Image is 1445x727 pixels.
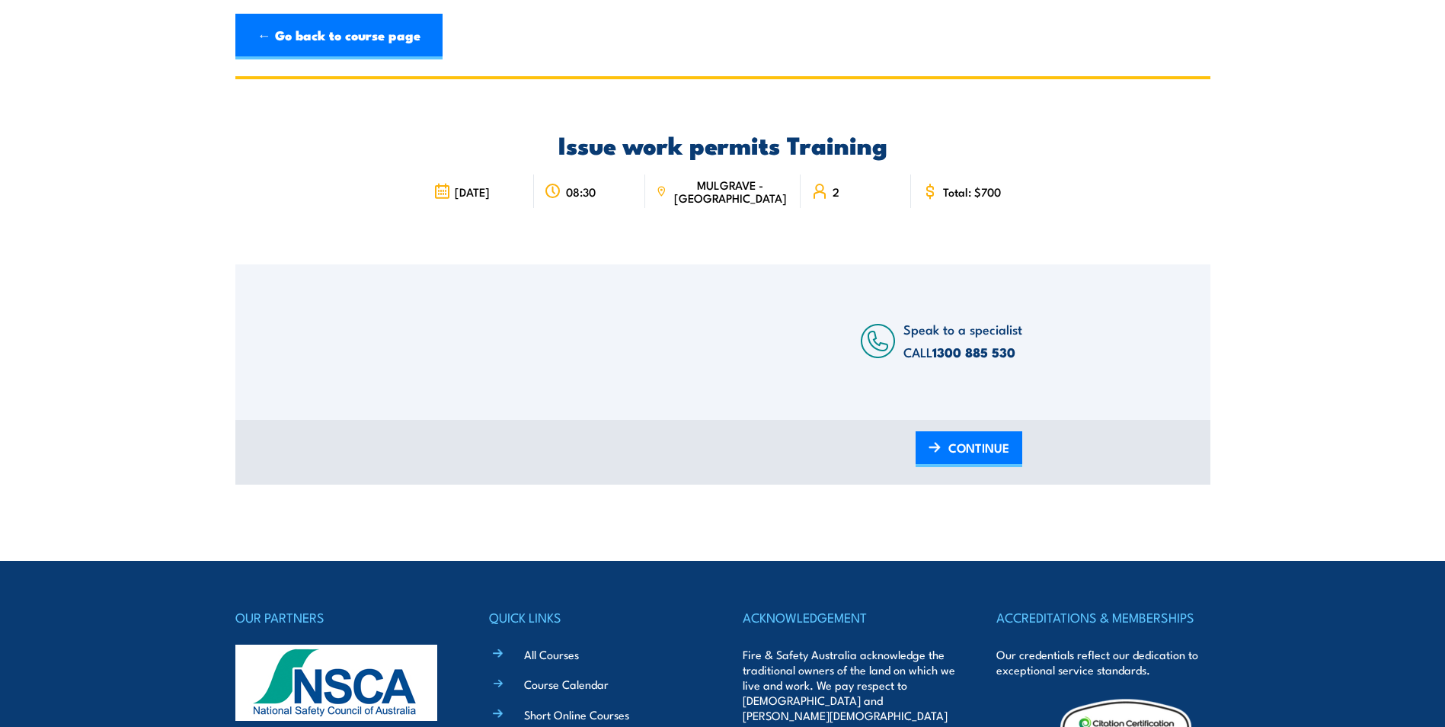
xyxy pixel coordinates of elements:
[916,431,1022,467] a: CONTINUE
[489,607,702,628] h4: QUICK LINKS
[235,645,437,721] img: nsca-logo-footer
[566,185,596,198] span: 08:30
[235,607,449,628] h4: OUR PARTNERS
[524,676,609,692] a: Course Calendar
[948,428,1009,468] span: CONTINUE
[235,14,443,59] a: ← Go back to course page
[671,178,790,204] span: MULGRAVE - [GEOGRAPHIC_DATA]
[455,185,490,198] span: [DATE]
[423,133,1022,155] h2: Issue work permits Training
[833,185,839,198] span: 2
[524,706,629,722] a: Short Online Courses
[903,319,1022,361] span: Speak to a specialist CALL
[932,342,1015,362] a: 1300 885 530
[996,647,1210,677] p: Our credentials reflect our dedication to exceptional service standards.
[524,646,579,662] a: All Courses
[743,607,956,628] h4: ACKNOWLEDGEMENT
[996,607,1210,628] h4: ACCREDITATIONS & MEMBERSHIPS
[943,185,1001,198] span: Total: $700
